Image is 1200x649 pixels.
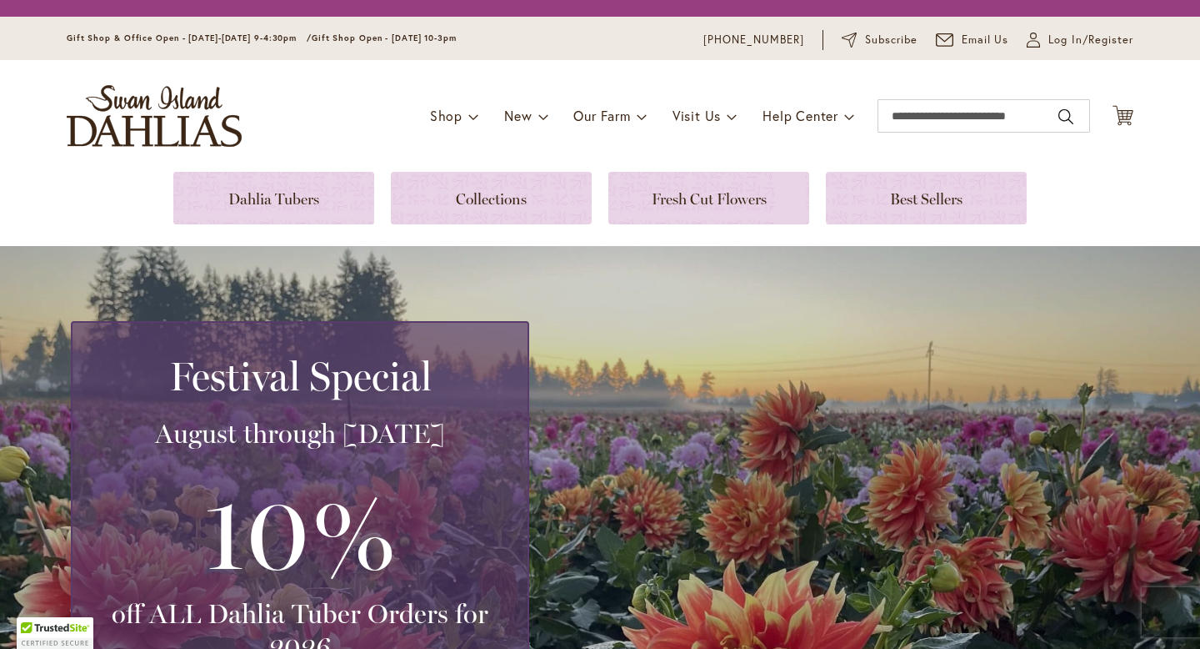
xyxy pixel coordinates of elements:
span: Gift Shop & Office Open - [DATE]-[DATE] 9-4:30pm / [67,33,312,43]
span: New [504,107,532,124]
div: TrustedSite Certified [17,617,93,649]
a: [PHONE_NUMBER] [703,32,804,48]
a: store logo [67,85,242,147]
a: Log In/Register [1027,32,1133,48]
span: Visit Us [672,107,721,124]
span: Log In/Register [1048,32,1133,48]
h3: 10% [92,467,507,597]
h2: Festival Special [92,353,507,400]
span: Shop [430,107,462,124]
a: Subscribe [842,32,917,48]
h3: August through [DATE] [92,417,507,450]
span: Gift Shop Open - [DATE] 10-3pm [312,33,457,43]
span: Help Center [762,107,838,124]
span: Subscribe [865,32,917,48]
a: Email Us [936,32,1009,48]
span: Email Us [962,32,1009,48]
button: Search [1058,103,1073,130]
span: Our Farm [573,107,630,124]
